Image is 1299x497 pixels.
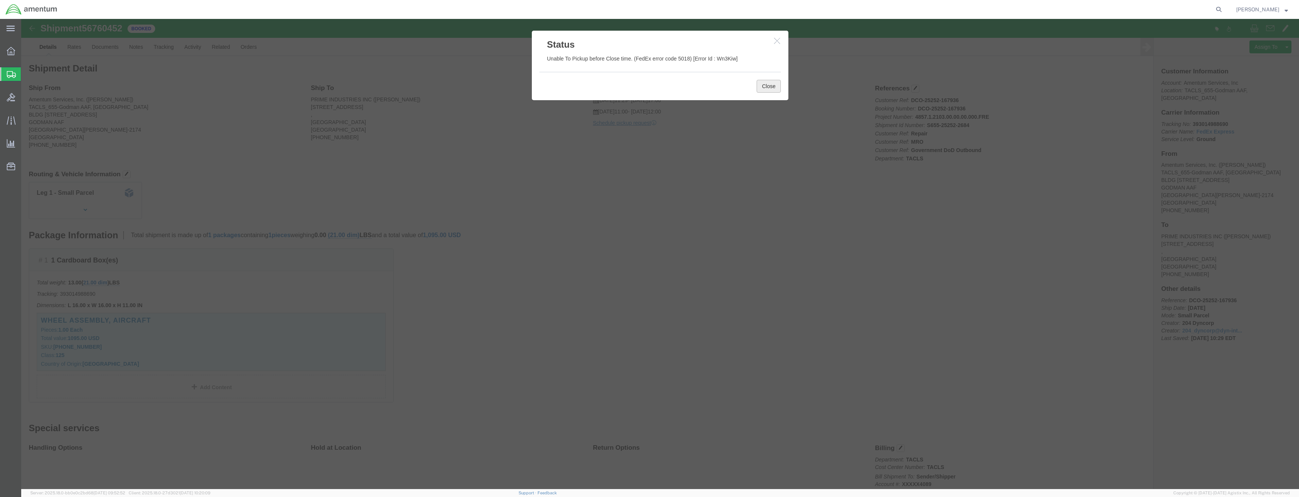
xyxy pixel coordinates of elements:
[30,491,125,495] span: Server: 2025.18.0-bb0e0c2bd68
[537,491,557,495] a: Feedback
[21,19,1299,489] iframe: FS Legacy Container
[93,491,125,495] span: [DATE] 09:52:52
[519,491,537,495] a: Support
[5,4,58,15] img: logo
[1173,490,1290,496] span: Copyright © [DATE]-[DATE] Agistix Inc., All Rights Reserved
[1236,5,1279,14] span: Joe Ricklefs
[1236,5,1288,14] button: [PERSON_NAME]
[180,491,210,495] span: [DATE] 10:20:09
[129,491,210,495] span: Client: 2025.18.0-27d3021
